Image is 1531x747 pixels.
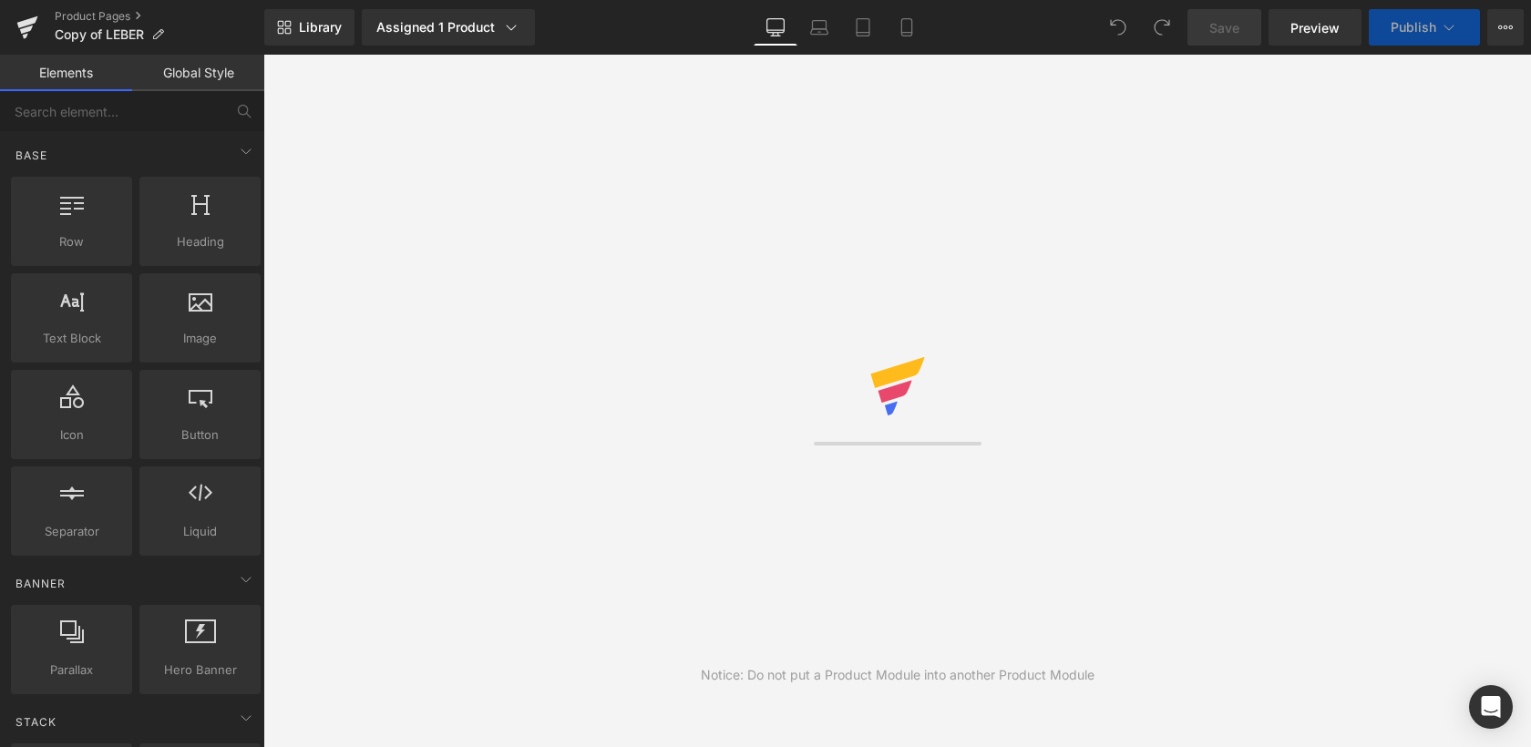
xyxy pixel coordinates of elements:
span: Button [145,425,255,445]
span: Hero Banner [145,660,255,680]
button: Redo [1144,9,1180,46]
div: Notice: Do not put a Product Module into another Product Module [701,665,1094,685]
span: Stack [14,713,58,731]
button: More [1487,9,1524,46]
span: Copy of LEBER [55,27,144,42]
a: Desktop [754,9,797,46]
span: Preview [1290,18,1340,37]
a: Tablet [841,9,885,46]
a: Global Style [132,55,264,91]
span: Icon [16,425,127,445]
div: Assigned 1 Product [376,18,520,36]
span: Separator [16,522,127,541]
a: Preview [1269,9,1361,46]
a: Mobile [885,9,929,46]
span: Library [299,19,342,36]
span: Image [145,329,255,348]
a: Laptop [797,9,841,46]
a: Product Pages [55,9,264,24]
div: Open Intercom Messenger [1469,685,1513,729]
a: New Library [264,9,354,46]
span: Heading [145,232,255,251]
span: Publish [1391,20,1436,35]
span: Parallax [16,660,127,680]
span: Save [1209,18,1239,37]
span: Banner [14,575,67,592]
span: Base [14,147,49,164]
button: Publish [1369,9,1480,46]
span: Liquid [145,522,255,541]
button: Undo [1100,9,1136,46]
span: Row [16,232,127,251]
span: Text Block [16,329,127,348]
